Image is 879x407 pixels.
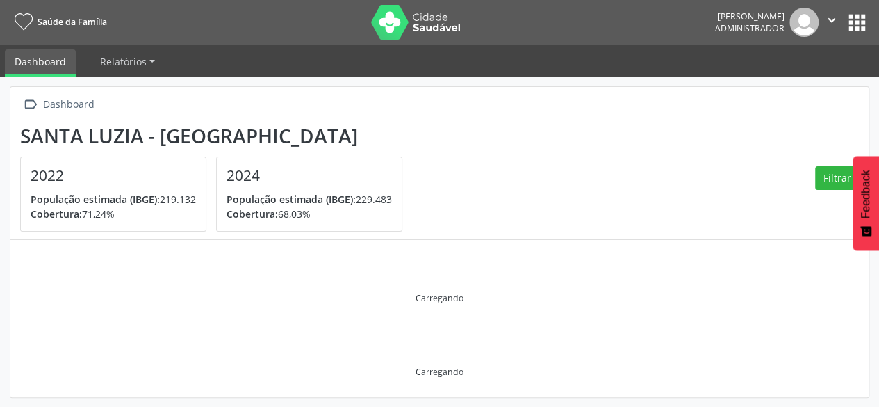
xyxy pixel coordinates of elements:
[31,207,196,221] p: 71,24%
[227,192,392,207] p: 229.483
[31,167,196,184] h4: 2022
[20,95,40,115] i: 
[5,49,76,77] a: Dashboard
[38,16,107,28] span: Saúde da Família
[31,192,196,207] p: 219.132
[416,292,463,304] div: Carregando
[90,49,165,74] a: Relatórios
[227,193,356,206] span: População estimada (IBGE):
[845,10,869,35] button: apps
[20,95,97,115] a:  Dashboard
[416,366,463,378] div: Carregando
[10,10,107,33] a: Saúde da Família
[100,55,147,68] span: Relatórios
[31,207,82,221] span: Cobertura:
[20,125,412,147] div: Santa Luzia - [GEOGRAPHIC_DATA]
[227,167,392,184] h4: 2024
[815,166,859,190] button: Filtrar
[227,207,278,221] span: Cobertura:
[789,8,819,37] img: img
[715,10,784,22] div: [PERSON_NAME]
[40,95,97,115] div: Dashboard
[853,156,879,250] button: Feedback - Mostrar pesquisa
[824,13,839,28] i: 
[227,207,392,221] p: 68,03%
[860,170,872,218] span: Feedback
[715,22,784,34] span: Administrador
[819,8,845,37] button: 
[31,193,160,206] span: População estimada (IBGE):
